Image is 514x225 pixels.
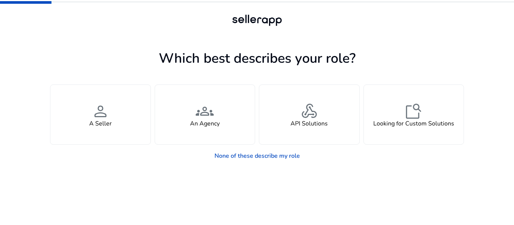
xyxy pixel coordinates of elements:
h4: Looking for Custom Solutions [373,120,454,127]
a: None of these describe my role [208,148,306,163]
span: feature_search [405,102,423,120]
button: webhookAPI Solutions [259,85,360,145]
span: webhook [300,102,318,120]
button: groupsAn Agency [155,85,255,145]
span: person [91,102,109,120]
h4: API Solutions [290,120,328,127]
h4: A Seller [89,120,112,127]
button: feature_searchLooking for Custom Solutions [363,85,464,145]
span: groups [196,102,214,120]
h1: Which best describes your role? [50,50,464,66]
h4: An Agency [190,120,220,127]
button: personA Seller [50,85,151,145]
